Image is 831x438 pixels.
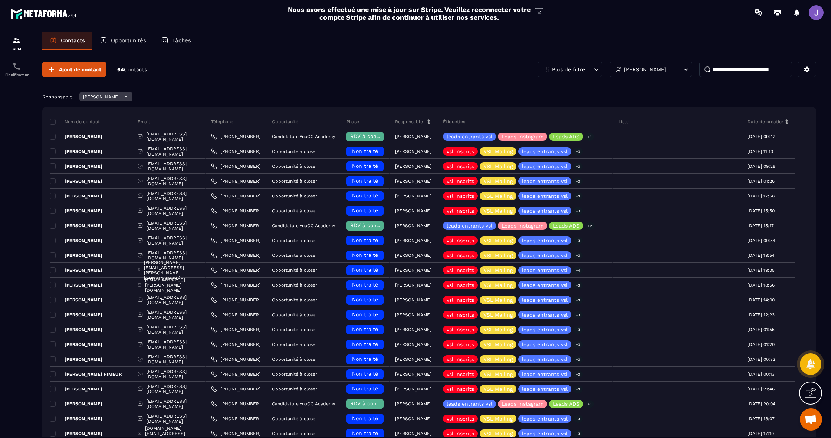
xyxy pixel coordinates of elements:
p: +3 [573,296,583,304]
p: Responsable : [42,94,76,99]
p: Opportunité à closer [272,238,317,243]
p: Candidature YouGC Academy [272,223,335,228]
p: [PERSON_NAME] [50,312,102,318]
p: Opportunité à closer [272,327,317,332]
p: Leads ADS [553,223,579,228]
a: [PHONE_NUMBER] [211,312,260,318]
p: [DATE] 00:13 [748,372,775,377]
p: VSL Mailing [483,149,513,154]
p: leads entrants vsl [522,416,568,421]
p: VSL Mailing [483,297,513,303]
a: [PHONE_NUMBER] [211,178,260,184]
p: Opportunité à closer [272,297,317,303]
p: [PERSON_NAME] [83,94,119,99]
p: [DATE] 01:55 [748,327,775,332]
p: [DATE] 12:23 [748,312,775,317]
a: [PHONE_NUMBER] [211,356,260,362]
p: Phase [346,119,359,125]
p: +3 [573,415,583,423]
p: VSL Mailing [483,357,513,362]
a: [PHONE_NUMBER] [211,267,260,273]
p: [DATE] 15:17 [748,223,774,228]
p: leads entrants vsl [447,401,492,406]
p: Opportunité à closer [272,312,317,317]
p: Opportunité à closer [272,282,317,288]
a: [PHONE_NUMBER] [211,401,260,407]
p: [PERSON_NAME] [395,149,431,154]
p: Opportunité à closer [272,149,317,154]
p: vsl inscrits [447,357,474,362]
p: VSL Mailing [483,327,513,332]
p: [PERSON_NAME] [395,282,431,288]
span: Non traité [352,207,378,213]
h2: Nous avons effectué une mise à jour sur Stripe. Veuillez reconnecter votre compte Stripe afin de ... [288,6,531,21]
a: [PHONE_NUMBER] [211,282,260,288]
p: [DATE] 09:42 [748,134,775,139]
p: vsl inscrits [447,312,474,317]
p: Opportunité [272,119,298,125]
p: [PERSON_NAME] [50,282,102,288]
img: formation [12,36,21,45]
p: vsl inscrits [447,179,474,184]
p: Planificateur [2,73,32,77]
p: Opportunité à closer [272,208,317,213]
p: leads entrants vsl [522,253,568,258]
p: [DATE] 14:00 [748,297,775,303]
p: vsl inscrits [447,282,474,288]
img: scheduler [12,62,21,71]
p: leads entrants vsl [522,208,568,213]
p: VSL Mailing [483,268,513,273]
p: leads entrants vsl [522,164,568,169]
p: [DATE] 17:19 [748,431,774,436]
p: [DATE] 19:35 [748,268,775,273]
p: vsl inscrits [447,268,474,273]
span: RDV à confimer ❓ [350,222,398,228]
p: [PERSON_NAME] [395,134,431,139]
p: Opportunité à closer [272,179,317,184]
p: Opportunité à closer [272,164,317,169]
p: Leads ADS [553,134,579,139]
p: +3 [573,430,583,438]
p: [PERSON_NAME] [395,312,431,317]
p: Leads Instagram [502,134,543,139]
p: +4 [573,267,583,274]
a: [PHONE_NUMBER] [211,163,260,169]
p: +2 [585,222,595,230]
p: [DATE] 18:56 [748,282,775,288]
p: +3 [573,148,583,156]
p: [DATE] 20:04 [748,401,775,406]
p: [PERSON_NAME] [50,223,102,229]
p: leads entrants vsl [522,342,568,347]
p: leads entrants vsl [522,179,568,184]
span: RDV à confimer ❓ [350,133,398,139]
a: [PHONE_NUMBER] [211,371,260,377]
p: +3 [573,207,583,215]
a: [PHONE_NUMBER] [211,193,260,199]
p: vsl inscrits [447,416,474,421]
p: leads entrants vsl [522,431,568,436]
p: Opportunité à closer [272,342,317,347]
p: Opportunité à closer [272,253,317,258]
p: +3 [573,177,583,185]
p: VSL Mailing [483,253,513,258]
a: [PHONE_NUMBER] [211,252,260,258]
p: Plus de filtre [552,67,585,72]
p: VSL Mailing [483,238,513,243]
span: Non traité [352,267,378,273]
a: Opportunités [92,32,154,50]
p: +3 [573,370,583,378]
p: leads entrants vsl [522,312,568,317]
a: [PHONE_NUMBER] [211,297,260,303]
p: VSL Mailing [483,282,513,288]
p: Leads Instagram [502,223,543,228]
a: schedulerschedulerPlanificateur [2,56,32,82]
p: Leads ADS [553,401,579,406]
p: [PERSON_NAME] [50,416,102,422]
p: Candidature YouGC Academy [272,134,335,139]
p: VSL Mailing [483,386,513,392]
p: [DATE] 18:07 [748,416,775,421]
span: Non traité [352,178,378,184]
p: VSL Mailing [483,164,513,169]
p: [PERSON_NAME] [50,341,102,347]
p: [PERSON_NAME] [395,164,431,169]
